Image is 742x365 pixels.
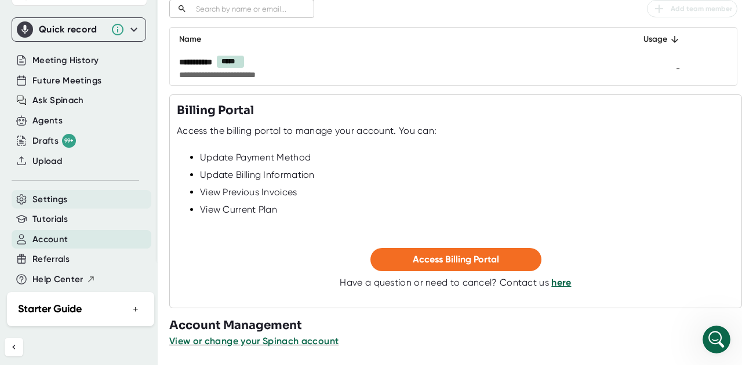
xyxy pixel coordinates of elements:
[5,338,23,356] button: Collapse sidebar
[114,144,223,170] div: connect support team
[9,144,223,179] div: Abdul says…
[32,233,68,246] button: Account
[9,179,223,259] div: Fin says…
[32,134,76,148] button: Drafts 99+
[55,267,64,276] button: Gif picker
[169,317,742,334] h3: Account Management
[19,43,213,88] div: Given that the charge is scheduled for [DATE], I'd recommend contacting our team immediately thro...
[32,134,76,148] div: Drafts
[10,243,222,262] textarea: Message…
[32,213,68,226] button: Tutorials
[200,152,734,163] div: Update Payment Method
[32,193,68,206] button: Settings
[32,273,83,286] span: Help Center
[200,169,734,181] div: Update Billing Information
[19,94,213,129] div: Have you noticed if this charge has already been processed on your payment method [DATE]?
[18,267,27,276] button: Upload attachment
[370,248,541,271] button: Access Billing Portal
[191,2,314,16] input: Search by name or email...
[630,32,680,46] div: Usage
[200,204,734,216] div: View Current Plan
[128,301,143,317] button: +
[39,24,105,35] div: Quick record
[74,267,83,276] button: Start recording
[32,94,84,107] button: Ask Spinach
[9,179,190,250] div: I'll connect you with someone from our team now; meanwhile, could you share any additional detail...
[177,125,437,137] div: Access the billing portal to manage your account. You can:
[33,6,52,25] img: Profile image for Yoav
[620,51,689,85] td: -
[551,277,571,288] a: here
[169,335,339,346] span: View or change your Spinach account
[169,334,339,348] button: View or change your Spinach account
[703,326,730,353] iframe: Intercom live chat
[181,5,203,27] button: Home
[340,277,571,289] div: Have a question or need to cancel? Contact us
[18,301,82,317] h2: Starter Guide
[85,28,94,37] a: Source reference 13353776:
[32,273,96,286] button: Help Center
[17,18,141,41] div: Quick record
[177,102,254,119] h3: Billing Portal
[123,151,213,163] div: connect support team
[199,262,217,281] button: Send a message…
[32,114,63,127] button: Agents
[652,2,732,16] span: Add team member
[32,74,101,87] button: Future Meetings
[8,5,30,27] button: go back
[413,254,499,265] span: Access Billing Portal
[19,186,181,243] div: I'll connect you with someone from our team now; meanwhile, could you share any additional detail...
[200,187,734,198] div: View Previous Invoices
[56,6,105,14] h1: Spinach AI
[62,134,76,148] div: 99+
[32,253,70,266] button: Referrals
[66,14,120,26] p: Within 2 hours
[32,54,99,67] button: Meeting History
[203,5,224,25] div: Close
[37,267,46,276] button: Emoji picker
[179,32,611,46] div: Name
[32,155,62,168] button: Upload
